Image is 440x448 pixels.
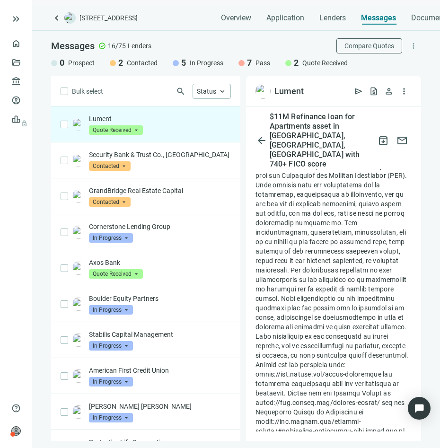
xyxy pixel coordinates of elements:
span: Contacted [89,197,131,207]
div: $11M Refinance loan for Apartments asset in [GEOGRAPHIC_DATA], [GEOGRAPHIC_DATA], [GEOGRAPHIC_DAT... [268,112,374,169]
button: more_vert [396,84,412,99]
span: more_vert [399,87,409,96]
span: Messages [51,40,95,52]
p: Boulder Equity Partners [89,294,231,303]
p: American First Credit Union [89,366,231,375]
img: 0f528408-7142-4803-9582-e9a460d8bd61.png [255,84,271,99]
span: Prospect [68,58,95,68]
span: 2 [294,57,299,69]
span: request_quote [369,87,378,96]
span: In Progress [190,58,223,68]
span: 0 [60,57,64,69]
span: In Progress [89,377,133,387]
span: Status [197,88,216,95]
span: arrow_back [256,135,267,146]
span: Lenders [128,41,151,51]
img: cdd41f87-75b0-4347-a0a4-15f16bf32828.png [72,334,85,347]
span: Contacted [127,58,158,68]
span: keyboard_arrow_up [218,87,227,96]
p: Protective Life Corporation [89,438,231,447]
body: Rich Text Area. Press ALT-0 for help. [8,8,132,289]
span: Quote Received [302,58,348,68]
span: person [384,87,394,96]
span: send [354,87,363,96]
div: Open Intercom Messenger [408,397,431,420]
span: 5 [181,57,186,69]
button: mail [393,131,412,150]
span: Compare Quotes [344,42,394,50]
span: In Progress [89,305,133,315]
img: 78c3ce98-d942-4469-ac2d-ffe8a6fcbef4 [72,154,85,167]
span: In Progress [89,233,133,243]
p: Axos Bank [89,258,231,267]
span: 16/75 [108,41,126,51]
img: 1b953f7f-4bbe-4084-af76-945163ccd5b7.png [72,405,85,419]
span: In Progress [89,341,133,351]
p: [PERSON_NAME] [PERSON_NAME] [89,402,231,411]
span: Application [266,13,304,23]
button: keyboard_double_arrow_right [10,13,22,25]
span: help [11,404,21,413]
span: Lenders [319,13,346,23]
span: check_circle [98,42,106,50]
span: Messages [361,13,396,22]
button: Compare Quotes [336,38,402,53]
a: keyboard_arrow_left [51,12,62,24]
img: f3f17009-5499-4fdb-ae24-b4f85919d8eb [72,226,85,239]
img: 0f528408-7142-4803-9582-e9a460d8bd61.png [72,118,85,131]
button: arrow_back [255,131,268,150]
span: 7 [247,57,252,69]
button: more_vert [406,38,421,53]
span: search [176,87,185,96]
img: 82f4a928-dcac-4ffd-ac27-1e1505a6baaf [72,369,85,383]
span: [STREET_ADDRESS] [79,13,138,23]
span: Pass [255,58,270,68]
span: Overview [221,13,251,23]
img: 64d79f69-17b3-4dbf-9ef3-8d7a442c7193 [72,190,85,203]
p: Cornerstone Lending Group [89,222,231,231]
img: 427971c4-4346-4e72-9493-a738692bfeaa [72,262,85,275]
button: person [381,84,396,99]
span: Quote Received [89,125,143,135]
span: Bulk select [72,86,103,97]
span: Quote Received [89,269,143,279]
button: send [351,84,366,99]
p: Security Bank & Trust Co., [GEOGRAPHIC_DATA] [89,150,231,159]
p: Lument [89,114,231,123]
p: Stabilis Capital Management [89,330,231,339]
img: 32cdc52a-3c6c-4829-b3d7-5d0056609313 [72,298,85,311]
span: In Progress [89,413,133,422]
span: person [11,426,21,436]
button: archive [374,131,393,150]
span: mail [396,135,408,146]
div: Lument [274,86,304,97]
p: GrandBridge Real Estate Capital [89,186,231,195]
span: Contacted [89,161,131,171]
button: request_quote [366,84,381,99]
span: archive [378,135,389,146]
span: more_vert [409,42,418,50]
img: deal-logo [64,12,76,24]
span: 2 [118,57,123,69]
